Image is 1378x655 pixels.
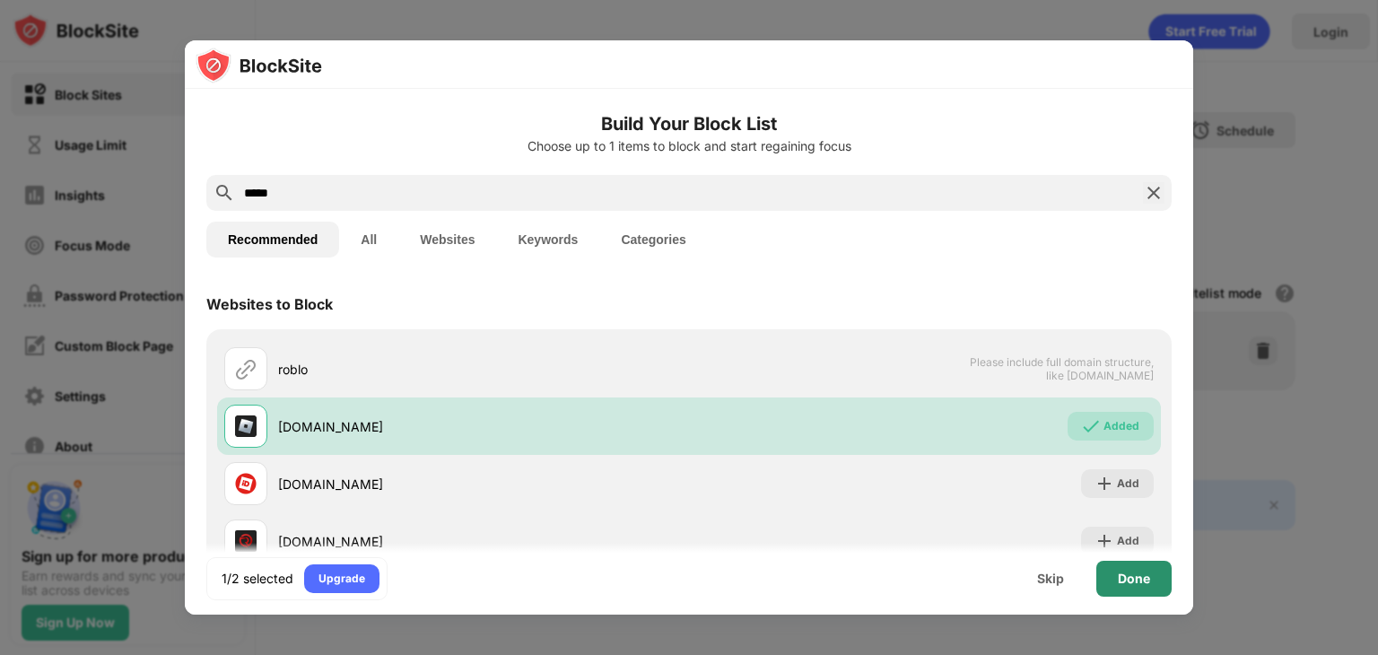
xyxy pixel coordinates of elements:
[278,417,689,436] div: [DOMAIN_NAME]
[398,222,496,258] button: Websites
[599,222,707,258] button: Categories
[278,360,689,379] div: roblo
[196,48,322,83] img: logo-blocksite.svg
[206,222,339,258] button: Recommended
[235,358,257,380] img: url.svg
[1037,572,1064,586] div: Skip
[222,570,293,588] div: 1/2 selected
[278,475,689,493] div: [DOMAIN_NAME]
[1143,182,1164,204] img: search-close
[1117,532,1139,550] div: Add
[235,473,257,494] img: favicons
[206,110,1172,137] h6: Build Your Block List
[1117,475,1139,493] div: Add
[214,182,235,204] img: search.svg
[278,532,689,551] div: [DOMAIN_NAME]
[206,295,333,313] div: Websites to Block
[206,139,1172,153] div: Choose up to 1 items to block and start regaining focus
[1103,417,1139,435] div: Added
[969,355,1154,382] span: Please include full domain structure, like [DOMAIN_NAME]
[235,530,257,552] img: favicons
[318,570,365,588] div: Upgrade
[339,222,398,258] button: All
[235,415,257,437] img: favicons
[1118,572,1150,586] div: Done
[496,222,599,258] button: Keywords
